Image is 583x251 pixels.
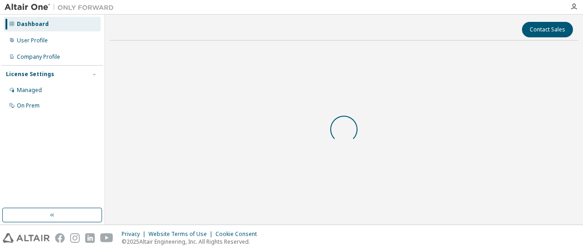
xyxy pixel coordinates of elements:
div: Managed [17,87,42,94]
img: facebook.svg [55,233,65,243]
div: Privacy [122,231,148,238]
div: License Settings [6,71,54,78]
img: youtube.svg [100,233,113,243]
div: User Profile [17,37,48,44]
div: Website Terms of Use [148,231,215,238]
img: instagram.svg [70,233,80,243]
div: On Prem [17,102,40,109]
img: linkedin.svg [85,233,95,243]
img: Altair One [5,3,118,12]
div: Company Profile [17,53,60,61]
button: Contact Sales [522,22,573,37]
div: Cookie Consent [215,231,262,238]
img: altair_logo.svg [3,233,50,243]
p: © 2025 Altair Engineering, Inc. All Rights Reserved. [122,238,262,246]
div: Dashboard [17,20,49,28]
